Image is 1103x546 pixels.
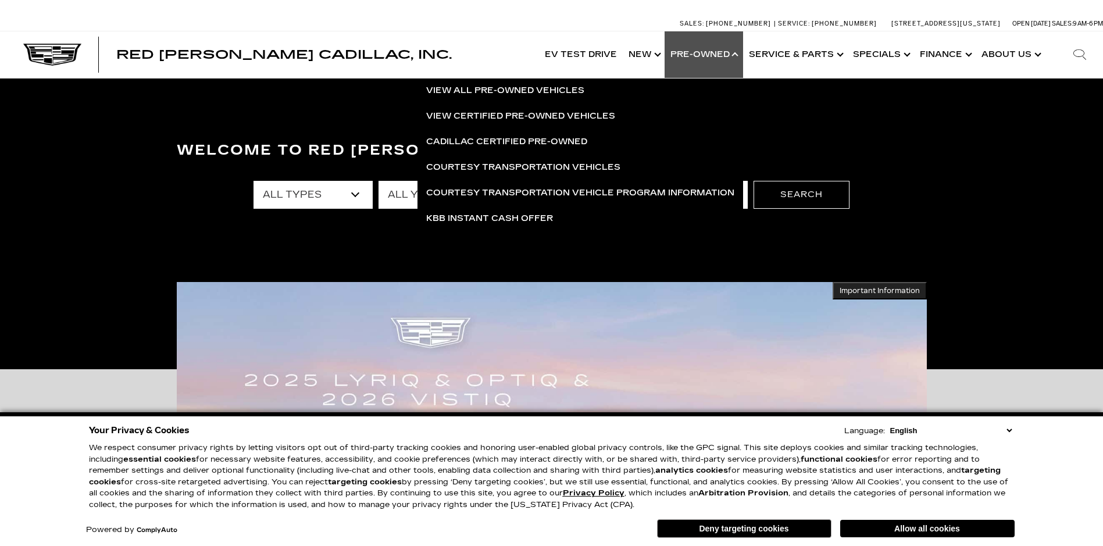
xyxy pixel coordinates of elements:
a: [STREET_ADDRESS][US_STATE] [891,20,1001,27]
span: Service: [778,20,810,27]
select: Filter by year [379,181,498,209]
a: Sales: [PHONE_NUMBER] [680,20,774,27]
a: Cadillac Certified Pre-Owned [417,129,743,155]
strong: analytics cookies [655,466,728,475]
span: Sales: [680,20,704,27]
div: Language: [844,427,885,435]
button: Deny targeting cookies [657,519,831,538]
span: Open [DATE] [1012,20,1051,27]
a: Service & Parts [743,31,847,78]
a: Finance [914,31,976,78]
a: Red [PERSON_NAME] Cadillac, Inc. [116,49,452,60]
a: View All Pre-Owned Vehicles [417,78,743,104]
span: [PHONE_NUMBER] [706,20,771,27]
span: Red [PERSON_NAME] Cadillac, Inc. [116,48,452,62]
span: Your Privacy & Cookies [89,422,190,438]
h3: Welcome to Red [PERSON_NAME] Cadillac, Inc. [177,139,927,162]
strong: essential cookies [123,455,196,464]
button: Search [754,181,849,209]
a: ComplyAuto [137,527,177,534]
strong: targeting cookies [89,466,1001,487]
a: Pre-Owned [665,31,743,78]
a: EV Test Drive [539,31,623,78]
span: [PHONE_NUMBER] [812,20,877,27]
a: Privacy Policy [563,488,624,498]
p: We respect consumer privacy rights by letting visitors opt out of third-party tracking cookies an... [89,442,1015,511]
select: Filter by type [254,181,373,209]
a: Service: [PHONE_NUMBER] [774,20,880,27]
strong: functional cookies [801,455,877,464]
div: Powered by [86,526,177,534]
span: Sales: [1052,20,1073,27]
button: Allow all cookies [840,520,1015,537]
a: Courtesy Transportation Vehicle Program Information [417,180,743,206]
a: Courtesy Transportation Vehicles [417,155,743,180]
a: KBB Instant Cash Offer [417,206,743,231]
strong: targeting cookies [328,477,402,487]
img: Cadillac Dark Logo with Cadillac White Text [23,44,81,66]
span: Important Information [840,286,920,295]
a: New [623,31,665,78]
a: About Us [976,31,1045,78]
a: View Certified Pre-Owned Vehicles [417,104,743,129]
select: Language Select [887,425,1015,436]
a: Specials [847,31,914,78]
strong: Arbitration Provision [698,488,788,498]
span: 9 AM-6 PM [1073,20,1103,27]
